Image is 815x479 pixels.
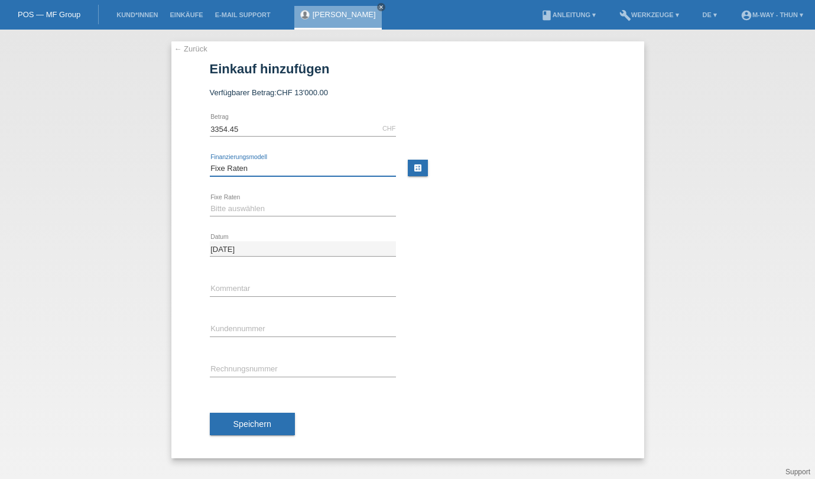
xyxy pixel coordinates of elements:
[413,163,423,173] i: calculate
[313,10,376,19] a: [PERSON_NAME]
[535,11,602,18] a: bookAnleitung ▾
[741,9,752,21] i: account_circle
[377,3,385,11] a: close
[382,125,396,132] div: CHF
[619,9,631,21] i: build
[735,11,809,18] a: account_circlem-way - Thun ▾
[541,9,553,21] i: book
[233,419,271,429] span: Speichern
[378,4,384,10] i: close
[697,11,723,18] a: DE ▾
[210,88,606,97] div: Verfügbarer Betrag:
[174,44,207,53] a: ← Zurück
[209,11,277,18] a: E-Mail Support
[210,62,606,76] h1: Einkauf hinzufügen
[408,160,428,176] a: calculate
[785,468,810,476] a: Support
[111,11,164,18] a: Kund*innen
[613,11,685,18] a: buildWerkzeuge ▾
[18,10,80,19] a: POS — MF Group
[277,88,328,97] span: CHF 13'000.00
[164,11,209,18] a: Einkäufe
[210,413,295,435] button: Speichern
